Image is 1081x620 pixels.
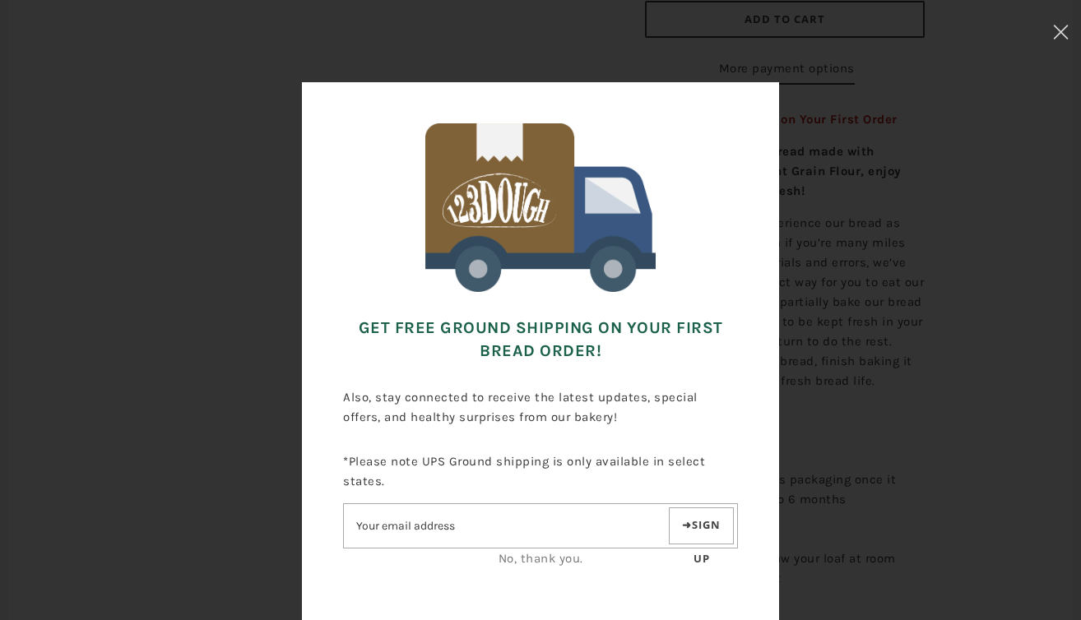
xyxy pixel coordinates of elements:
[669,507,734,544] button: Sign up
[499,551,583,566] a: No, thank you.
[343,439,738,581] div: *Please note UPS Ground shipping is only available in select states.
[343,375,738,439] p: Also, stay connected to receive the latest updates, special offers, and healthy surprises from ou...
[344,511,666,540] input: Email address
[343,304,738,375] h3: Get FREE Ground Shipping on Your First Bread Order!
[425,123,656,292] img: 123Dough Bakery Free Shipping for First Time Customers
